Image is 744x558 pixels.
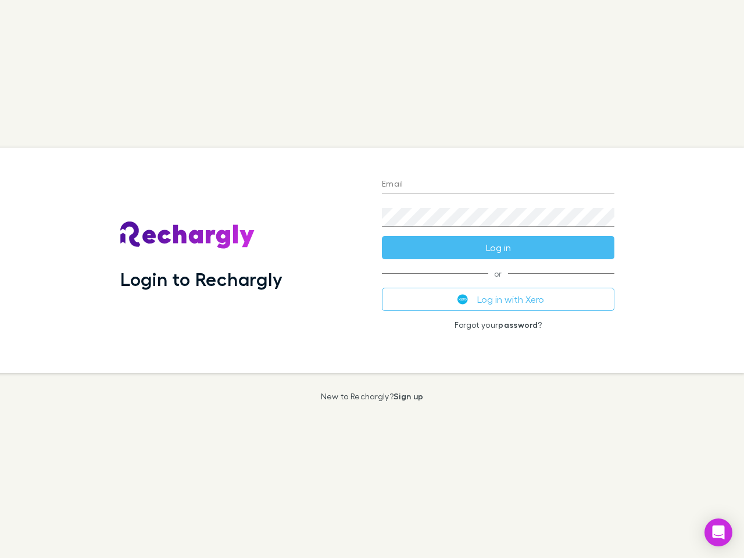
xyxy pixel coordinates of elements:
div: Open Intercom Messenger [704,518,732,546]
h1: Login to Rechargly [120,268,282,290]
a: Sign up [394,391,423,401]
img: Xero's logo [457,294,468,305]
img: Rechargly's Logo [120,221,255,249]
p: Forgot your ? [382,320,614,330]
button: Log in with Xero [382,288,614,311]
span: or [382,273,614,274]
p: New to Rechargly? [321,392,424,401]
button: Log in [382,236,614,259]
a: password [498,320,538,330]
